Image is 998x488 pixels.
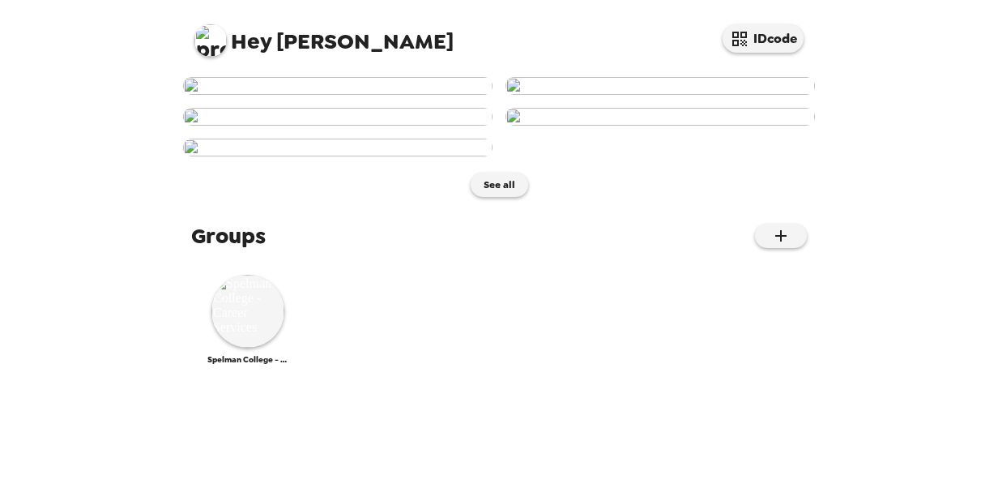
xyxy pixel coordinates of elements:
img: profile pic [194,24,227,57]
img: user-242206 [183,139,493,156]
img: user-243481 [183,108,493,126]
span: Hey [231,27,271,56]
img: user-244014 [183,77,493,95]
span: Groups [191,221,266,250]
img: Spelman College - Career Services [211,275,284,348]
button: See all [471,173,528,197]
button: IDcode [723,24,804,53]
span: Spelman College - Career Services [207,354,288,365]
img: user-242680 [505,108,815,126]
img: user-243601 [505,77,815,95]
span: [PERSON_NAME] [194,16,454,53]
